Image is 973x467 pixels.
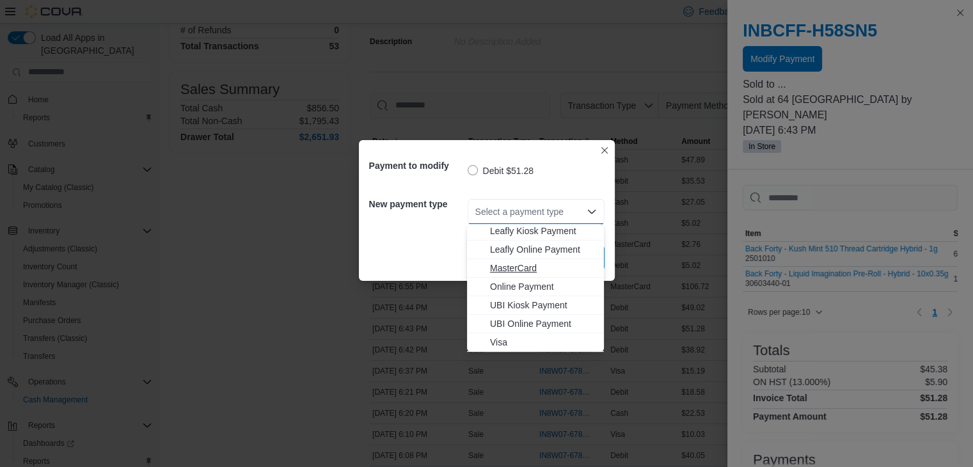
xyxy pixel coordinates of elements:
button: Visa [467,333,604,352]
span: Visa [490,336,596,349]
input: Accessible screen reader label [475,204,477,219]
button: Closes this modal window [597,143,612,158]
button: UBI Kiosk Payment [467,296,604,315]
span: UBI Kiosk Payment [490,299,596,312]
button: Leafly Kiosk Payment [467,222,604,241]
span: Leafly Kiosk Payment [490,225,596,237]
span: Online Payment [490,280,596,293]
button: Online Payment [467,278,604,296]
button: Close list of options [587,207,597,217]
button: MasterCard [467,259,604,278]
span: MasterCard [490,262,596,274]
button: UBI Online Payment [467,315,604,333]
span: UBI Online Payment [490,317,596,330]
h5: Payment to modify [369,153,465,178]
h5: New payment type [369,191,465,217]
span: Leafly Online Payment [490,243,596,256]
label: Debit $51.28 [468,163,534,178]
button: Leafly Online Payment [467,241,604,259]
